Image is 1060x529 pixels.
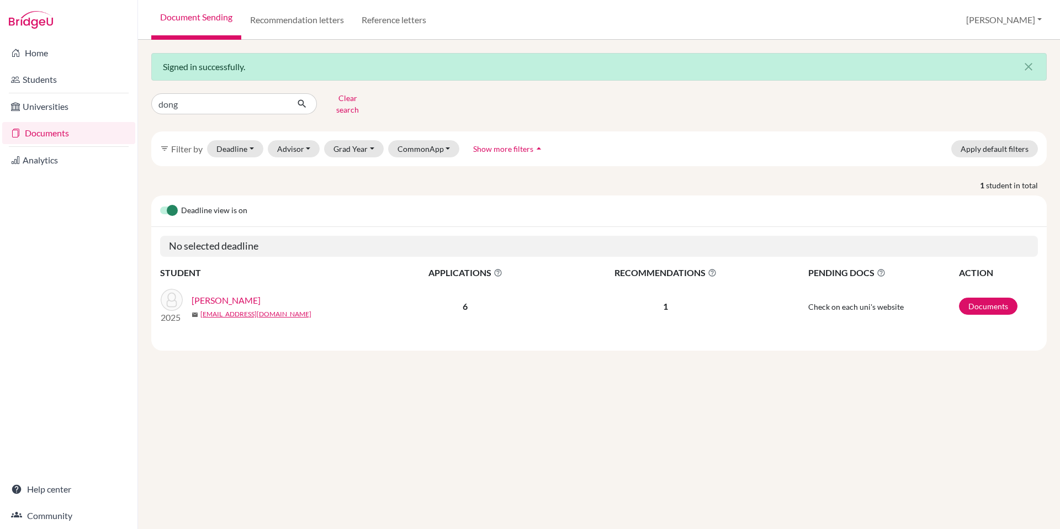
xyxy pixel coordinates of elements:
[463,301,468,311] b: 6
[192,294,261,307] a: [PERSON_NAME]
[980,179,986,191] strong: 1
[2,149,135,171] a: Analytics
[9,11,53,29] img: Bridge-U
[192,311,198,318] span: mail
[151,93,288,114] input: Find student by name...
[2,478,135,500] a: Help center
[961,9,1047,30] button: [PERSON_NAME]
[2,68,135,91] a: Students
[951,140,1038,157] button: Apply default filters
[268,140,320,157] button: Advisor
[1011,54,1046,80] button: Close
[2,42,135,64] a: Home
[324,140,384,157] button: Grad Year
[388,140,460,157] button: CommonApp
[171,144,203,154] span: Filter by
[2,96,135,118] a: Universities
[381,266,549,279] span: APPLICATIONS
[550,300,781,313] p: 1
[808,266,958,279] span: PENDING DOCS
[958,266,1038,280] th: ACTION
[200,309,311,319] a: [EMAIL_ADDRESS][DOMAIN_NAME]
[181,204,247,218] span: Deadline view is on
[2,505,135,527] a: Community
[808,302,904,311] span: Check on each uni's website
[473,144,533,154] span: Show more filters
[959,298,1017,315] a: Documents
[160,144,169,153] i: filter_list
[161,311,183,324] p: 2025
[1022,60,1035,73] i: close
[160,236,1038,257] h5: No selected deadline
[2,122,135,144] a: Documents
[207,140,263,157] button: Deadline
[550,266,781,279] span: RECOMMENDATIONS
[986,179,1047,191] span: student in total
[160,266,381,280] th: STUDENT
[533,143,544,154] i: arrow_drop_up
[464,140,554,157] button: Show more filtersarrow_drop_up
[151,53,1047,81] div: Signed in successfully.
[317,89,378,118] button: Clear search
[161,289,183,311] img: Kim, Dongjoo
